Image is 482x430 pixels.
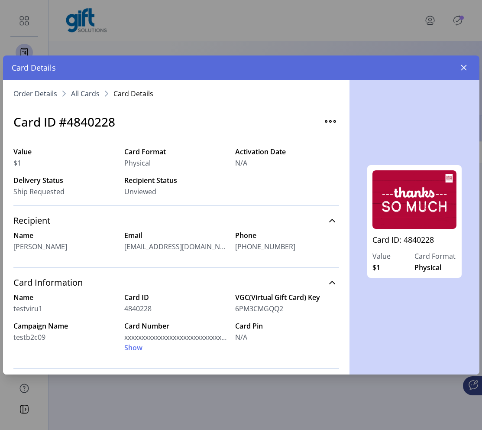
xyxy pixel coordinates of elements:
span: [EMAIL_ADDRESS][DOMAIN_NAME] [124,241,228,252]
button: Show [124,342,142,353]
label: Card Pin [235,321,339,331]
label: Card Number [124,321,228,331]
label: Activation Date [235,147,339,157]
span: Card Information [13,278,83,287]
span: 6PM3CMGQQ2 [235,303,283,314]
label: VGC(Virtual Gift Card) Key [235,292,339,303]
span: Physical [414,262,441,273]
span: [PERSON_NAME] [13,241,67,252]
div: Card Information [13,292,339,363]
label: Card Format [414,251,456,261]
img: testviru1 [372,170,456,229]
span: N/A [235,332,247,342]
a: Card ID: 4840228 [372,234,456,251]
span: Card Details [12,62,56,74]
img: menu-additional-horizontal.svg [323,114,337,128]
span: Unviewed [124,186,156,197]
label: Name [13,292,117,303]
label: Card Format [124,147,228,157]
span: Physical [124,158,151,168]
span: Card Details [113,90,153,97]
a: Order Details [13,90,57,97]
label: Phone [235,230,339,241]
label: Card ID [124,292,228,303]
span: N/A [235,158,247,168]
label: Delivery Status [13,175,117,186]
label: Email [124,230,228,241]
label: Recipient Status [124,175,228,186]
span: 4840228 [124,303,152,314]
label: Value [372,251,414,261]
span: xxxxxxxxxxxxxxxxxxxxxxxxxxxxheey [124,332,228,342]
h3: Card ID #4840228 [13,113,115,131]
label: Name [13,230,117,241]
label: Value [13,147,117,157]
a: All Cards [71,90,100,97]
div: Recipient [13,230,339,262]
a: Card Information [13,273,339,292]
a: Recipient [13,211,339,230]
label: Campaign Name [13,321,117,331]
span: Recipient [13,216,50,225]
span: [PHONE_NUMBER] [235,241,295,252]
span: Ship Requested [13,186,65,197]
span: $1 [372,262,380,273]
